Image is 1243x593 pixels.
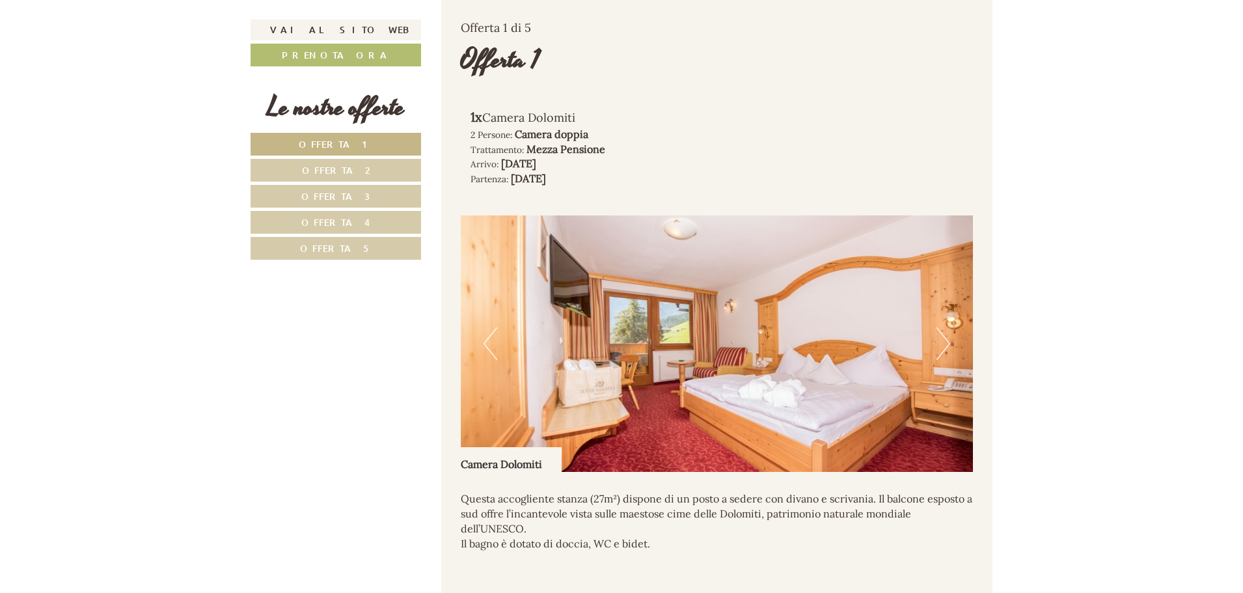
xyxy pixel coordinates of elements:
b: Mezza Pensione [526,143,605,156]
span: Offerta 4 [301,216,370,228]
div: Camera Dolomiti [471,108,698,127]
small: 2 Persone: [471,129,512,141]
small: Arrivo: [471,158,499,170]
a: Vai al sito web [251,20,421,40]
span: Offerta 1 [299,138,374,150]
a: Prenota ora [251,44,421,66]
b: 1x [471,109,482,125]
b: [DATE] [511,172,546,185]
p: Questa accogliente stanza (27m²) dispone di un posto a sedere con divano e scrivania. Il balcone ... [461,491,974,551]
div: Offerta 1 [461,42,540,79]
span: Offerta 5 [300,242,372,255]
b: [DATE] [501,157,536,170]
button: Next [936,327,950,360]
img: image [461,215,974,472]
span: Offerta 1 di 5 [461,20,531,35]
small: Partenza: [471,173,508,185]
button: Previous [484,327,497,360]
div: Camera Dolomiti [461,447,562,472]
b: Camera doppia [515,128,588,141]
span: Offerta 2 [302,164,370,176]
small: Trattamento: [471,144,524,156]
div: Le nostre offerte [251,89,421,126]
span: Offerta 3 [301,190,370,202]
